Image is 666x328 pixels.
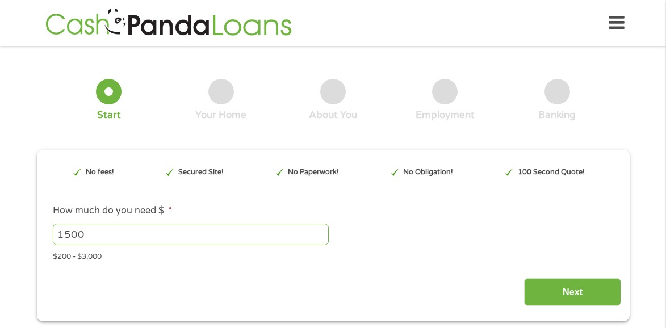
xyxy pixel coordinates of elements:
[538,109,576,121] div: Banking
[288,167,339,178] p: No Paperwork!
[53,247,613,263] div: $200 - $3,000
[518,167,585,178] p: 100 Second Quote!
[53,205,172,217] label: How much do you need $
[403,167,453,178] p: No Obligation!
[309,109,357,121] div: About You
[42,7,295,39] img: GetLoanNow Logo
[178,167,224,178] p: Secured Site!
[97,109,121,121] div: Start
[86,167,114,178] p: No fees!
[195,109,246,121] div: Your Home
[524,278,621,306] input: Next
[416,109,475,121] div: Employment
